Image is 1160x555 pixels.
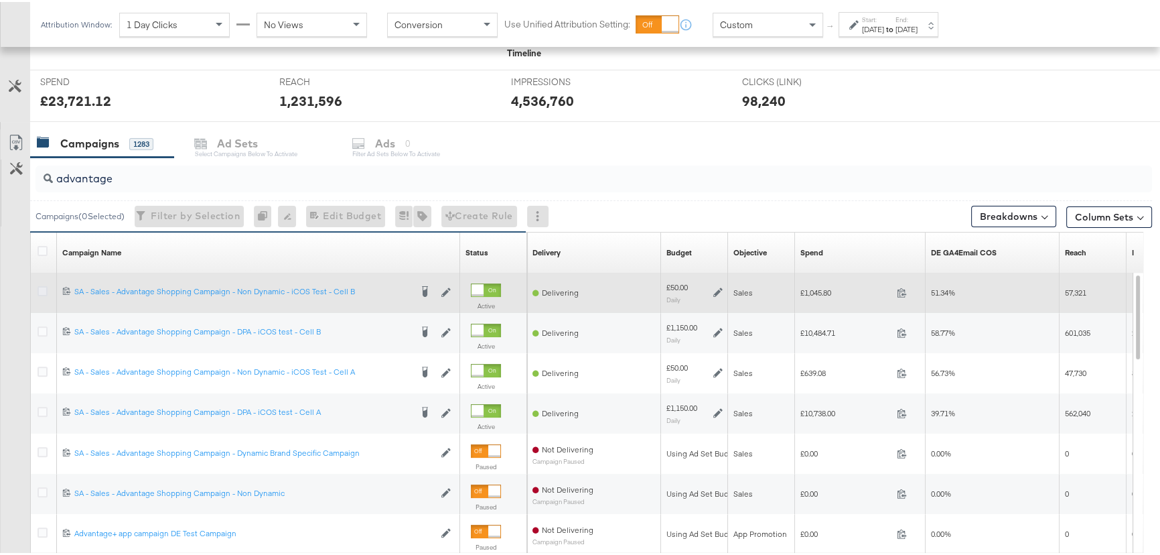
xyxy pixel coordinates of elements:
sub: Daily [666,374,680,382]
label: Active [471,420,501,429]
sub: Daily [666,294,680,302]
div: Budget [666,245,692,256]
span: 0 [1132,487,1136,497]
a: Advantage+ app campaign DE Test Campaign [74,526,434,538]
span: Sales [733,326,753,336]
a: Shows the current state of your Ad Campaign. [465,245,488,256]
div: Campaign Name [62,245,121,256]
span: Sales [733,487,753,497]
span: Delivering [542,326,579,336]
span: £10,738.00 [800,406,891,416]
span: 0.00% [931,527,951,537]
sub: Campaign Paused [532,496,593,503]
div: SA - Sales - Advantage Shopping Campaign - DPA - iCOS test - Cell A [74,405,411,416]
label: Active [471,340,501,349]
div: £50.00 [666,361,688,371]
div: Status [465,245,488,256]
div: 1,231,596 [279,89,342,109]
span: 0 [1132,446,1136,456]
div: DE GA4Email COS [931,245,997,256]
span: £0.00 [800,446,891,456]
span: 1 Day Clicks [127,17,177,29]
div: £1,150.00 [666,320,697,331]
a: SA - Sales - Advantage Shopping Campaign - Dynamic Brand Specific Campaign [74,446,434,457]
span: Sales [733,406,753,416]
strong: to [884,22,895,32]
span: £10,484.71 [800,326,891,336]
span: 58.77% [931,326,955,336]
span: 47,730 [1065,366,1086,376]
label: Active [471,300,501,308]
span: 562,040 [1065,406,1090,416]
span: 39.71% [931,406,955,416]
span: No Views [264,17,303,29]
div: 1283 [129,136,153,148]
div: Campaigns ( 0 Selected) [35,208,125,221]
span: 89,936 [1132,366,1153,376]
div: SA - Sales - Advantage Shopping Campaign - Non Dynamic [74,486,434,497]
div: SA - Sales - Advantage Shopping Campaign - Dynamic Brand Specific Campaign [74,446,434,456]
a: SA - Sales - Advantage Shopping Campaign - Non Dynamic [74,486,434,497]
label: End: [895,13,918,22]
span: Sales [733,286,753,296]
span: 0 [1065,446,1069,456]
div: £1,150.00 [666,401,697,412]
a: SA - Sales - Advantage Shopping Campaign - Non Dynamic - iCOS Test - Cell B [74,284,411,298]
span: 0.00% [931,446,951,456]
span: CLICKS (LINK) [742,74,843,86]
div: Objective [733,245,767,256]
div: 0 [254,204,278,225]
div: Reach [1065,245,1086,256]
span: Not Delivering [542,483,593,493]
a: Reflects the ability of your Ad Campaign to achieve delivery based on ad states, schedule and bud... [532,245,561,256]
span: REACH [279,74,380,86]
a: SA - Sales - Advantage Shopping Campaign - Non Dynamic - iCOS Test - Cell A [74,365,411,378]
div: Using Ad Set Budget [666,527,741,538]
span: Sales [733,446,753,456]
span: Custom [720,17,753,29]
span: Conversion [394,17,443,29]
span: ↑ [824,23,837,27]
div: [DATE] [895,22,918,33]
div: £50.00 [666,280,688,291]
div: Delivery [532,245,561,256]
span: 56.73% [931,366,955,376]
div: Using Ad Set Budget [666,446,741,457]
div: £23,721.12 [40,89,111,109]
span: App Promotion [733,527,787,537]
div: SA - Sales - Advantage Shopping Campaign - DPA - iCOS test - Cell B [74,324,411,335]
span: 0 [1065,527,1069,537]
div: SA - Sales - Advantage Shopping Campaign - Non Dynamic - iCOS Test - Cell B [74,284,411,295]
sub: Campaign Paused [532,536,593,544]
div: SA - Sales - Advantage Shopping Campaign - Non Dynamic - iCOS Test - Cell A [74,365,411,375]
span: Not Delivering [542,442,593,452]
label: Paused [471,460,501,469]
div: Spend [800,245,823,256]
a: The maximum amount you're willing to spend on your ads, on average each day or over the lifetime ... [666,245,692,256]
label: Active [471,380,501,389]
div: Timeline [507,45,541,58]
button: Breakdowns [971,204,1056,225]
a: Your campaign's objective. [733,245,767,256]
span: IMPRESSIONS [511,74,611,86]
a: The number of people your ad was served to. [1065,245,1086,256]
sub: Daily [666,334,680,342]
span: £1,045.80 [800,286,891,296]
label: Paused [471,501,501,509]
span: Delivering [542,366,579,376]
span: £639.08 [800,366,891,376]
div: Campaigns [60,134,119,149]
button: Column Sets [1066,204,1152,226]
div: 98,240 [742,89,786,109]
span: £0.00 [800,527,891,537]
div: Advantage+ app campaign DE Test Campaign [74,526,434,537]
a: DE NET COS GA4Email [931,245,997,256]
a: The total amount spent to date. [800,245,823,256]
div: [DATE] [862,22,884,33]
span: 51.34% [931,286,955,296]
span: Delivering [542,286,579,296]
span: 0 [1065,487,1069,497]
input: Search Campaigns by Name, ID or Objective [53,158,1051,184]
sub: Campaign Paused [532,456,593,463]
span: Not Delivering [542,523,593,533]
